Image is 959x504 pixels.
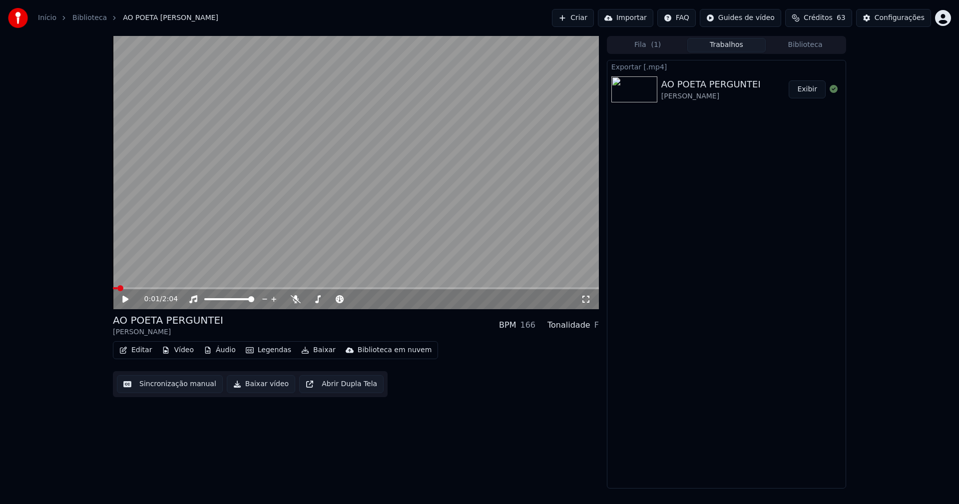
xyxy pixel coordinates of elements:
nav: breadcrumb [38,13,218,23]
div: Tonalidade [547,319,590,331]
div: Configurações [875,13,925,23]
span: 0:01 [144,294,160,304]
div: BPM [499,319,516,331]
img: youka [8,8,28,28]
button: Áudio [200,343,240,357]
div: Exportar [.mp4] [607,60,846,72]
button: Biblioteca [766,38,845,52]
button: Trabalhos [687,38,766,52]
div: / [144,294,168,304]
button: Créditos63 [785,9,852,27]
div: [PERSON_NAME] [113,327,223,337]
span: ( 1 ) [651,40,661,50]
a: Início [38,13,56,23]
button: Baixar [297,343,340,357]
span: 2:04 [162,294,178,304]
button: Abrir Dupla Tela [299,375,384,393]
button: Configurações [856,9,931,27]
a: Biblioteca [72,13,107,23]
button: Exibir [789,80,826,98]
button: Baixar vídeo [227,375,295,393]
button: Editar [115,343,156,357]
button: Sincronização manual [117,375,223,393]
div: Biblioteca em nuvem [358,345,432,355]
span: Créditos [804,13,833,23]
button: Fila [608,38,687,52]
div: [PERSON_NAME] [661,91,761,101]
div: F [594,319,599,331]
button: Criar [552,9,594,27]
button: FAQ [657,9,696,27]
button: Importar [598,9,653,27]
span: 63 [837,13,846,23]
div: AO POETA PERGUNTEI [113,313,223,327]
div: 166 [520,319,535,331]
button: Guides de vídeo [700,9,781,27]
span: AO POETA [PERSON_NAME] [123,13,218,23]
div: AO POETA PERGUNTEI [661,77,761,91]
button: Legendas [242,343,295,357]
button: Vídeo [158,343,198,357]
